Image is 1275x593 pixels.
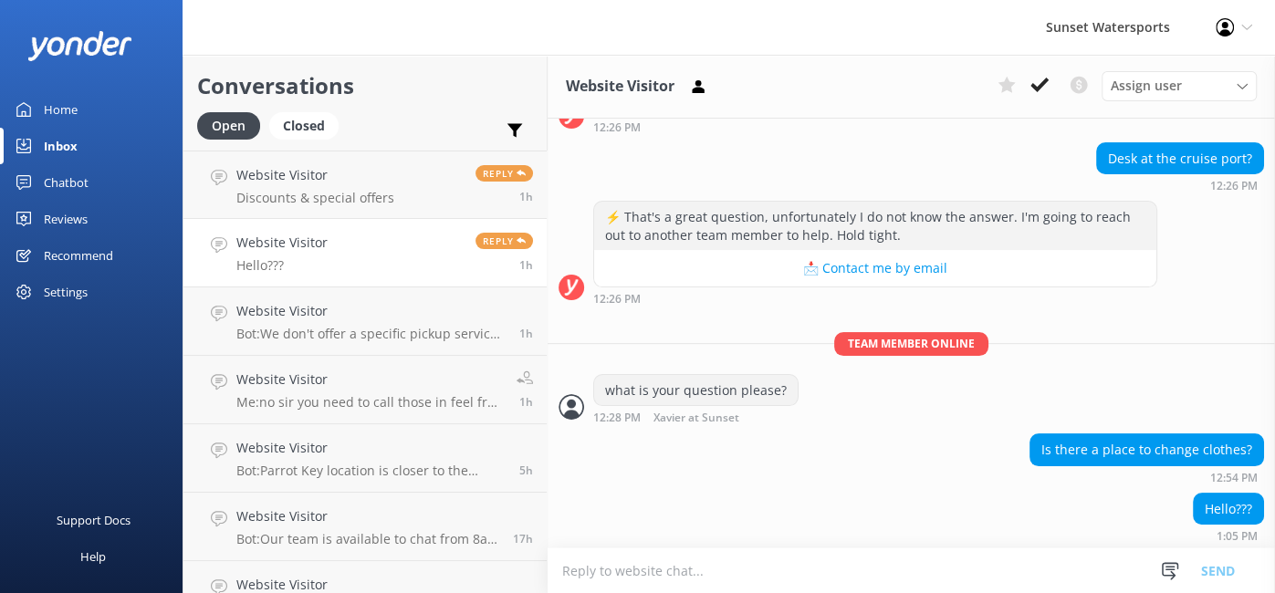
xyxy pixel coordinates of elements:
[1096,179,1264,192] div: Sep 29 2025 11:26am (UTC -05:00) America/Cancun
[476,233,533,249] span: Reply
[593,120,1157,133] div: Sep 29 2025 11:26am (UTC -05:00) America/Cancun
[513,531,533,546] span: Sep 28 2025 08:13pm (UTC -05:00) America/Cancun
[236,233,328,253] h4: Website Visitor
[594,202,1156,250] div: ⚡ That's a great question, unfortunately I do not know the answer. I'm going to reach out to anot...
[197,68,533,103] h2: Conversations
[183,219,547,287] a: Website VisitorHello???Reply1h
[183,287,547,356] a: Website VisitorBot:We don't offer a specific pickup service from the cruise port, but there is pa...
[236,531,499,547] p: Bot: Our team is available to chat from 8am to 8pm. You can also give us a call at [PHONE_NUMBER]...
[27,31,132,61] img: yonder-white-logo.png
[80,538,106,575] div: Help
[44,274,88,310] div: Settings
[183,424,547,493] a: Website VisitorBot:Parrot Key location is closer to the cruise ships and the [GEOGRAPHIC_DATA] lo...
[44,237,113,274] div: Recommend
[593,411,799,424] div: Sep 29 2025 11:28am (UTC -05:00) America/Cancun
[236,463,506,479] p: Bot: Parrot Key location is closer to the cruise ships and the [GEOGRAPHIC_DATA] location is clos...
[519,257,533,273] span: Sep 29 2025 12:05pm (UTC -05:00) America/Cancun
[519,463,533,478] span: Sep 29 2025 07:20am (UTC -05:00) America/Cancun
[519,394,533,410] span: Sep 29 2025 11:27am (UTC -05:00) America/Cancun
[834,332,988,355] span: Team member online
[593,294,641,305] strong: 12:26 PM
[236,326,506,342] p: Bot: We don't offer a specific pickup service from the cruise port, but there is parking availabl...
[1210,181,1258,192] strong: 12:26 PM
[519,189,533,204] span: Sep 29 2025 12:06pm (UTC -05:00) America/Cancun
[57,502,131,538] div: Support Docs
[236,394,503,411] p: Me: no sir you need to call those in feel free to call me direct at [PHONE_NUMBER] Xavier with Su...
[197,112,260,140] div: Open
[236,438,506,458] h4: Website Visitor
[594,250,1156,286] button: 📩 Contact me by email
[1210,473,1258,484] strong: 12:54 PM
[1217,531,1258,542] strong: 1:05 PM
[269,115,348,135] a: Closed
[236,301,506,321] h4: Website Visitor
[236,257,328,274] p: Hello???
[1102,71,1257,100] div: Assign User
[183,356,547,424] a: Website VisitorMe:no sir you need to call those in feel free to call me direct at [PHONE_NUMBER] ...
[519,326,533,341] span: Sep 29 2025 11:38am (UTC -05:00) America/Cancun
[269,112,339,140] div: Closed
[593,122,641,133] strong: 12:26 PM
[594,375,798,406] div: what is your question please?
[1193,529,1264,542] div: Sep 29 2025 12:05pm (UTC -05:00) America/Cancun
[183,493,547,561] a: Website VisitorBot:Our team is available to chat from 8am to 8pm. You can also give us a call at ...
[236,506,499,526] h4: Website Visitor
[44,128,78,164] div: Inbox
[197,115,269,135] a: Open
[44,201,88,237] div: Reviews
[183,151,547,219] a: Website VisitorDiscounts & special offersReply1h
[236,165,394,185] h4: Website Visitor
[236,190,394,206] p: Discounts & special offers
[566,75,674,99] h3: Website Visitor
[44,91,78,128] div: Home
[593,412,641,424] strong: 12:28 PM
[653,412,739,424] span: Xavier at Sunset
[476,165,533,182] span: Reply
[1029,471,1264,484] div: Sep 29 2025 11:54am (UTC -05:00) America/Cancun
[1030,434,1263,465] div: Is there a place to change clothes?
[1111,76,1182,96] span: Assign user
[44,164,89,201] div: Chatbot
[1194,494,1263,525] div: Hello???
[1097,143,1263,174] div: Desk at the cruise port?
[236,369,503,390] h4: Website Visitor
[593,292,1157,305] div: Sep 29 2025 11:26am (UTC -05:00) America/Cancun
